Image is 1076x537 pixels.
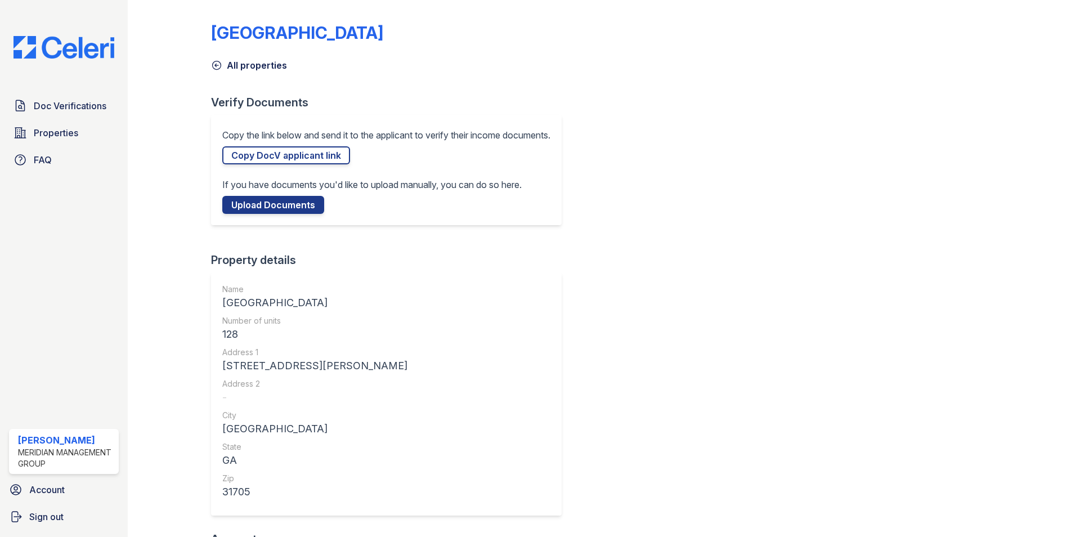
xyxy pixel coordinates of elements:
[222,390,407,405] div: -
[5,478,123,501] a: Account
[222,284,407,295] div: Name
[5,36,123,59] img: CE_Logo_Blue-a8612792a0a2168367f1c8372b55b34899dd931a85d93a1a3d3e32e68fde9ad4.png
[211,95,571,110] div: Verify Documents
[222,146,350,164] a: Copy DocV applicant link
[222,196,324,214] a: Upload Documents
[222,326,407,342] div: 128
[222,453,407,468] div: GA
[5,505,123,528] a: Sign out
[34,99,106,113] span: Doc Verifications
[222,128,550,142] p: Copy the link below and send it to the applicant to verify their income documents.
[18,433,114,447] div: [PERSON_NAME]
[9,95,119,117] a: Doc Verifications
[222,473,407,484] div: Zip
[9,149,119,171] a: FAQ
[222,315,407,326] div: Number of units
[34,153,52,167] span: FAQ
[211,252,571,268] div: Property details
[9,122,119,144] a: Properties
[222,178,522,191] p: If you have documents you'd like to upload manually, you can do so here.
[211,23,383,43] div: [GEOGRAPHIC_DATA]
[222,295,407,311] div: [GEOGRAPHIC_DATA]
[18,447,114,469] div: Meridian Management Group
[222,378,407,390] div: Address 2
[222,358,407,374] div: [STREET_ADDRESS][PERSON_NAME]
[222,441,407,453] div: State
[222,421,407,437] div: [GEOGRAPHIC_DATA]
[211,59,287,72] a: All properties
[222,484,407,500] div: 31705
[222,410,407,421] div: City
[29,483,65,496] span: Account
[34,126,78,140] span: Properties
[222,347,407,358] div: Address 1
[29,510,64,523] span: Sign out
